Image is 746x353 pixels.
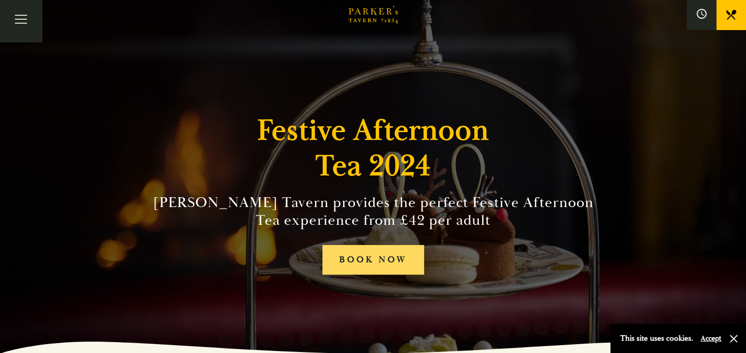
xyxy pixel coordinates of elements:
[322,245,424,275] a: BOOK NOW
[148,194,598,229] h2: [PERSON_NAME] Tavern provides the perfect Festive Afternoon Tea experience from £42 per adult
[233,113,514,184] h1: Festive Afternoon Tea 2024
[729,334,739,344] button: Close and accept
[620,331,693,346] p: This site uses cookies.
[701,334,721,343] button: Accept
